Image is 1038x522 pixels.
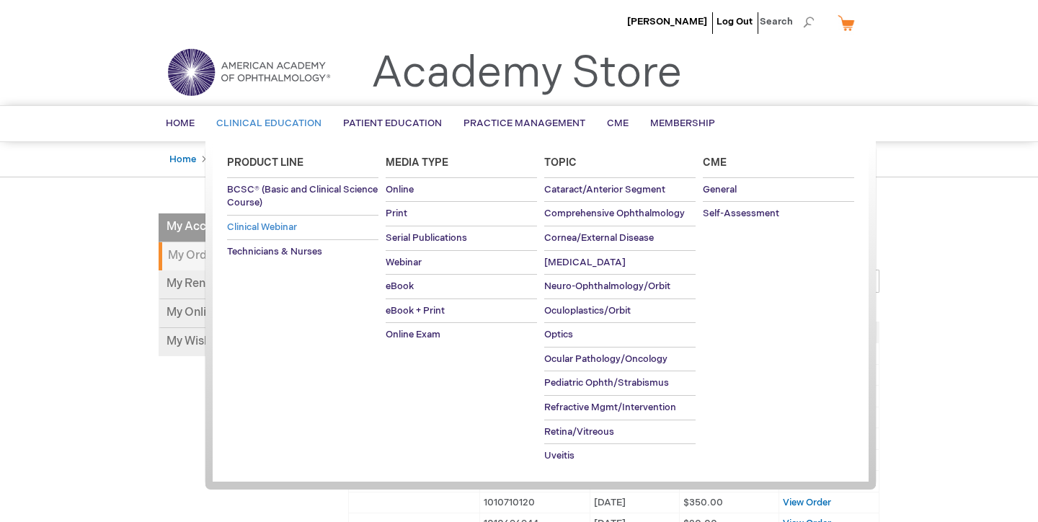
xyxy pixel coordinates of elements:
[760,7,815,36] span: Search
[227,246,322,257] span: Technicians & Nurses
[159,299,319,328] a: My Online Products
[386,184,414,195] span: Online
[703,184,737,195] span: General
[386,305,445,317] span: eBook + Print
[169,154,196,165] a: Home
[386,208,407,219] span: Print
[544,232,654,244] span: Cornea/External Disease
[386,280,414,292] span: eBook
[227,156,303,169] span: Product Line
[544,426,614,438] span: Retina/Vitreous
[544,184,665,195] span: Cataract/Anterior Segment
[386,257,422,268] span: Webinar
[159,270,319,299] a: My Renewals
[544,377,669,389] span: Pediatric Ophth/Strabismus
[386,232,467,244] span: Serial Publications
[544,257,626,268] span: [MEDICAL_DATA]
[480,492,590,513] td: 1010710120
[227,221,297,233] span: Clinical Webinar
[544,305,631,317] span: Oculoplastics/Orbit
[683,497,723,508] span: $350.00
[783,497,831,508] a: View Order
[544,280,670,292] span: Neuro-Ophthalmology/Orbit
[386,156,448,169] span: Media Type
[590,492,679,513] td: [DATE]
[544,208,685,219] span: Comprehensive Ophthalmology
[717,16,753,27] a: Log Out
[544,353,667,365] span: Ocular Pathology/Oncology
[463,118,585,129] span: Practice Management
[703,208,779,219] span: Self-Assessment
[544,450,575,461] span: Uveitis
[343,118,442,129] span: Patient Education
[216,118,321,129] span: Clinical Education
[544,402,676,413] span: Refractive Mgmt/Intervention
[607,118,629,129] span: CME
[227,184,378,209] span: BCSC® (Basic and Clinical Science Course)
[166,118,195,129] span: Home
[703,156,727,169] span: Cme
[650,118,715,129] span: Membership
[386,329,440,340] span: Online Exam
[371,48,682,99] a: Academy Store
[627,16,707,27] a: [PERSON_NAME]
[159,242,319,270] strong: My Orders
[159,328,319,356] a: My Wish List
[544,156,577,169] span: Topic
[544,329,573,340] span: Optics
